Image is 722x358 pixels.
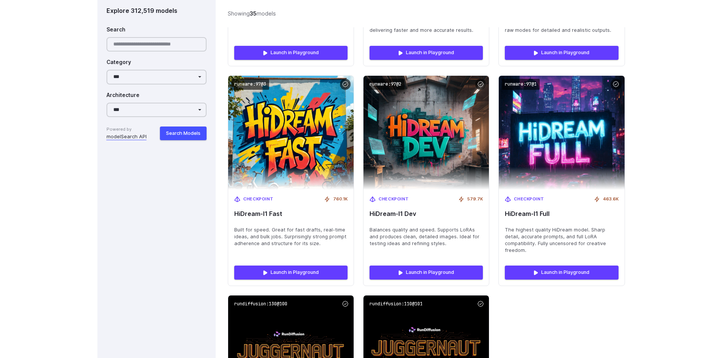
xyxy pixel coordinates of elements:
a: Launch in Playground [234,46,348,59]
span: HiDream-I1 Full [505,210,618,217]
code: rundiffusion:110@101 [366,299,426,310]
img: HiDream-I1 [363,76,489,190]
span: Checkpoint [243,196,274,203]
label: Category [106,58,131,67]
div: Explore 312,519 models [106,6,207,16]
strong: 35 [250,10,257,17]
span: 760.1K [333,196,348,203]
img: HiDream-I1 [499,76,624,190]
label: Architecture [106,91,139,100]
select: Category [106,70,207,84]
span: Checkpoint [379,196,409,203]
button: Search Models [160,127,207,140]
span: HiDream-I1 Fast [234,210,348,217]
span: The highest quality HiDream model. Sharp detail, accurate prompts, and full LoRA compatibility. F... [505,227,618,254]
label: Search [106,26,125,34]
code: rundiffusion:130@100 [231,299,290,310]
span: Balances quality and speed. Supports LoRAs and produces clean, detailed images. Ideal for testing... [370,227,483,247]
a: Launch in Playground [505,266,618,279]
img: HiDream-I1 [228,76,354,190]
span: Checkpoint [514,196,544,203]
span: 579.7K [467,196,483,203]
select: Architecture [106,103,207,117]
code: runware:97@1 [502,79,540,90]
code: runware:97@2 [366,79,404,90]
div: Showing models [228,9,276,18]
a: Launch in Playground [505,46,618,59]
a: Launch in Playground [370,266,483,279]
code: runware:97@3 [231,79,269,90]
span: HiDream-I1 Dev [370,210,483,217]
a: modelSearch API [106,133,147,141]
span: Built for speed. Great for fast drafts, real-time ideas, and bulk jobs. Surprisingly strong promp... [234,227,348,247]
a: Launch in Playground [370,46,483,59]
span: Powered by [106,126,147,133]
input: Search [106,37,207,52]
a: Launch in Playground [234,266,348,279]
span: 463.6K [603,196,619,203]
